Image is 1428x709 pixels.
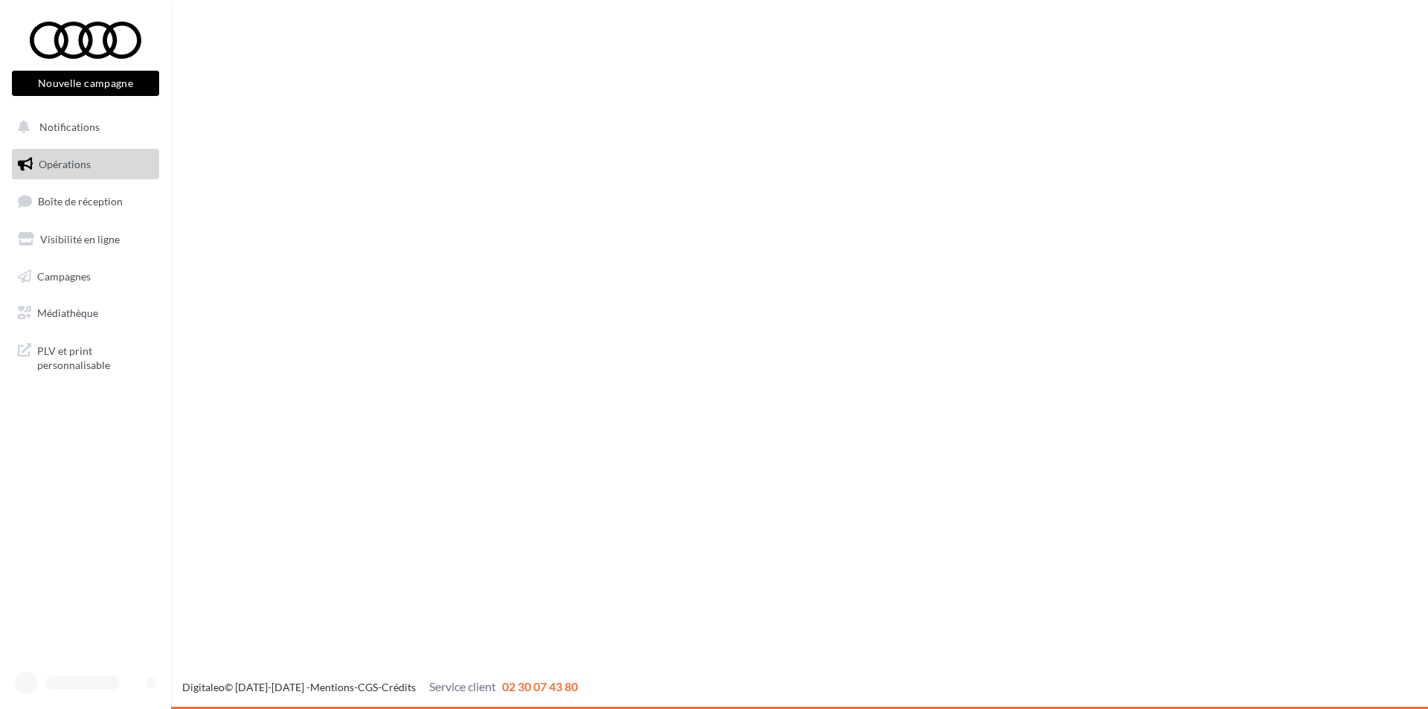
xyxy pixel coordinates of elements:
span: Boîte de réception [38,195,123,208]
a: Opérations [9,149,162,180]
span: Opérations [39,158,91,170]
a: Visibilité en ligne [9,224,162,255]
button: Notifications [9,112,156,143]
button: Nouvelle campagne [12,71,159,96]
a: PLV et print personnalisable [9,335,162,379]
span: 02 30 07 43 80 [502,679,578,693]
span: Service client [429,679,496,693]
a: Mentions [310,681,354,693]
span: Notifications [39,121,100,133]
a: CGS [358,681,378,693]
a: Crédits [382,681,416,693]
span: Médiathèque [37,307,98,319]
span: © [DATE]-[DATE] - - - [182,681,578,693]
span: PLV et print personnalisable [37,341,153,373]
a: Campagnes [9,261,162,292]
a: Digitaleo [182,681,225,693]
span: Campagnes [37,269,91,282]
a: Boîte de réception [9,185,162,217]
span: Visibilité en ligne [40,233,120,246]
a: Médiathèque [9,298,162,329]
